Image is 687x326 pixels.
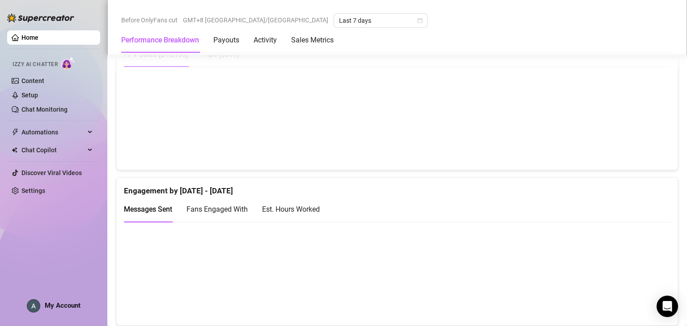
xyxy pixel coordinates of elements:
[21,92,38,99] a: Setup
[61,57,75,70] img: AI Chatter
[21,125,85,139] span: Automations
[291,35,334,46] div: Sales Metrics
[121,35,199,46] div: Performance Breakdown
[121,13,178,27] span: Before OnlyFans cut
[45,301,81,309] span: My Account
[21,143,85,157] span: Chat Copilot
[124,178,670,197] div: Engagement by [DATE] - [DATE]
[12,129,19,136] span: thunderbolt
[183,13,328,27] span: GMT+8 [GEOGRAPHIC_DATA]/[GEOGRAPHIC_DATA]
[21,34,38,41] a: Home
[7,13,74,22] img: logo-BBDzfeDw.svg
[27,300,40,312] img: ACg8ocIpWzLmD3A5hmkSZfBJcT14Fg8bFGaqbLo-Z0mqyYAWwTjPNSU=s96-c
[21,187,45,194] a: Settings
[213,35,239,46] div: Payouts
[657,296,678,317] div: Open Intercom Messenger
[21,77,44,84] a: Content
[21,106,68,113] a: Chat Monitoring
[262,204,320,215] div: Est. Hours Worked
[12,147,17,153] img: Chat Copilot
[417,18,423,23] span: calendar
[13,60,58,69] span: Izzy AI Chatter
[339,14,422,27] span: Last 7 days
[187,205,248,213] span: Fans Engaged With
[254,35,277,46] div: Activity
[124,205,172,213] span: Messages Sent
[21,169,82,176] a: Discover Viral Videos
